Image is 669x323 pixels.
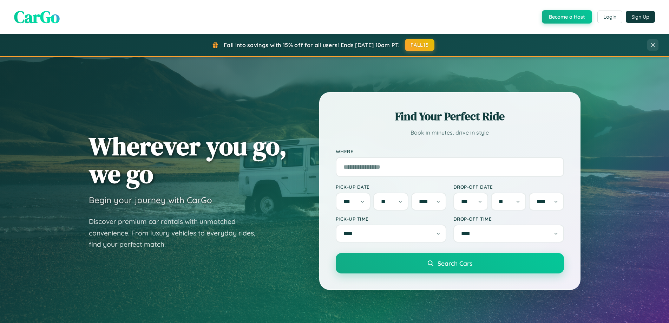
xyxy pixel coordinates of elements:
label: Pick-up Time [336,216,446,222]
h2: Find Your Perfect Ride [336,109,564,124]
span: Fall into savings with 15% off for all users! Ends [DATE] 10am PT. [224,41,400,49]
label: Where [336,148,564,154]
label: Drop-off Date [453,184,564,190]
button: Login [597,11,622,23]
button: Become a Host [542,10,592,24]
p: Book in minutes, drive in style [336,128,564,138]
span: Search Cars [438,259,472,267]
button: FALL15 [405,39,434,51]
label: Pick-up Date [336,184,446,190]
label: Drop-off Time [453,216,564,222]
button: Search Cars [336,253,564,273]
button: Sign Up [626,11,655,23]
p: Discover premium car rentals with unmatched convenience. From luxury vehicles to everyday rides, ... [89,216,264,250]
h1: Wherever you go, we go [89,132,287,188]
span: CarGo [14,5,60,28]
h3: Begin your journey with CarGo [89,195,212,205]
